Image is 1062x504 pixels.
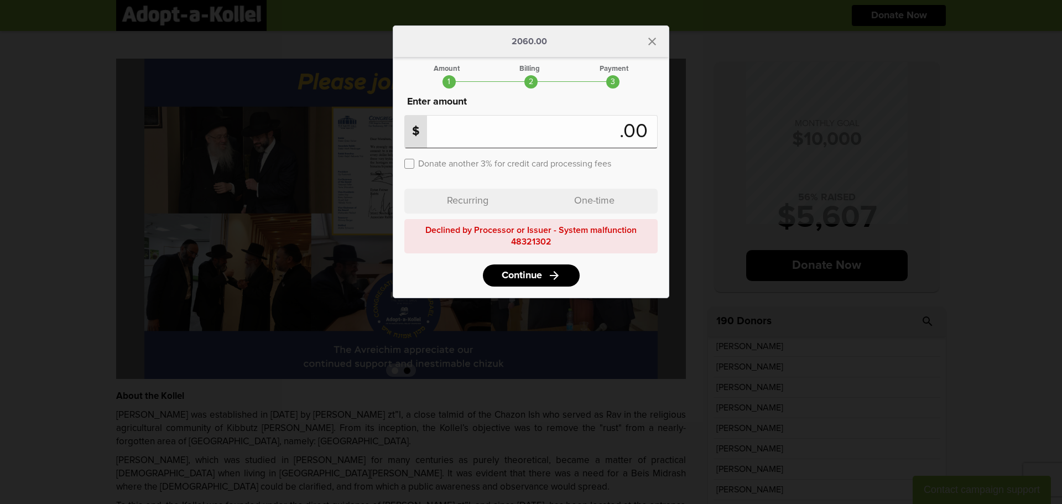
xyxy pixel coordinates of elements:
[645,35,659,48] i: close
[519,65,540,72] div: Billing
[405,116,427,148] p: $
[404,94,658,110] p: Enter amount
[418,158,611,168] label: Donate another 3% for credit card processing fees
[442,75,456,89] div: 1
[404,189,531,214] p: Recurring
[404,219,658,253] p: Declined by Processor or Issuer - System malfunction 48321302
[434,65,460,72] div: Amount
[502,271,542,280] span: Continue
[619,122,653,142] span: .00
[606,75,619,89] div: 3
[531,189,658,214] p: One-time
[600,65,628,72] div: Payment
[524,75,538,89] div: 2
[483,264,580,287] a: Continuearrow_forward
[512,37,547,46] p: 2060.00
[548,269,561,282] i: arrow_forward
